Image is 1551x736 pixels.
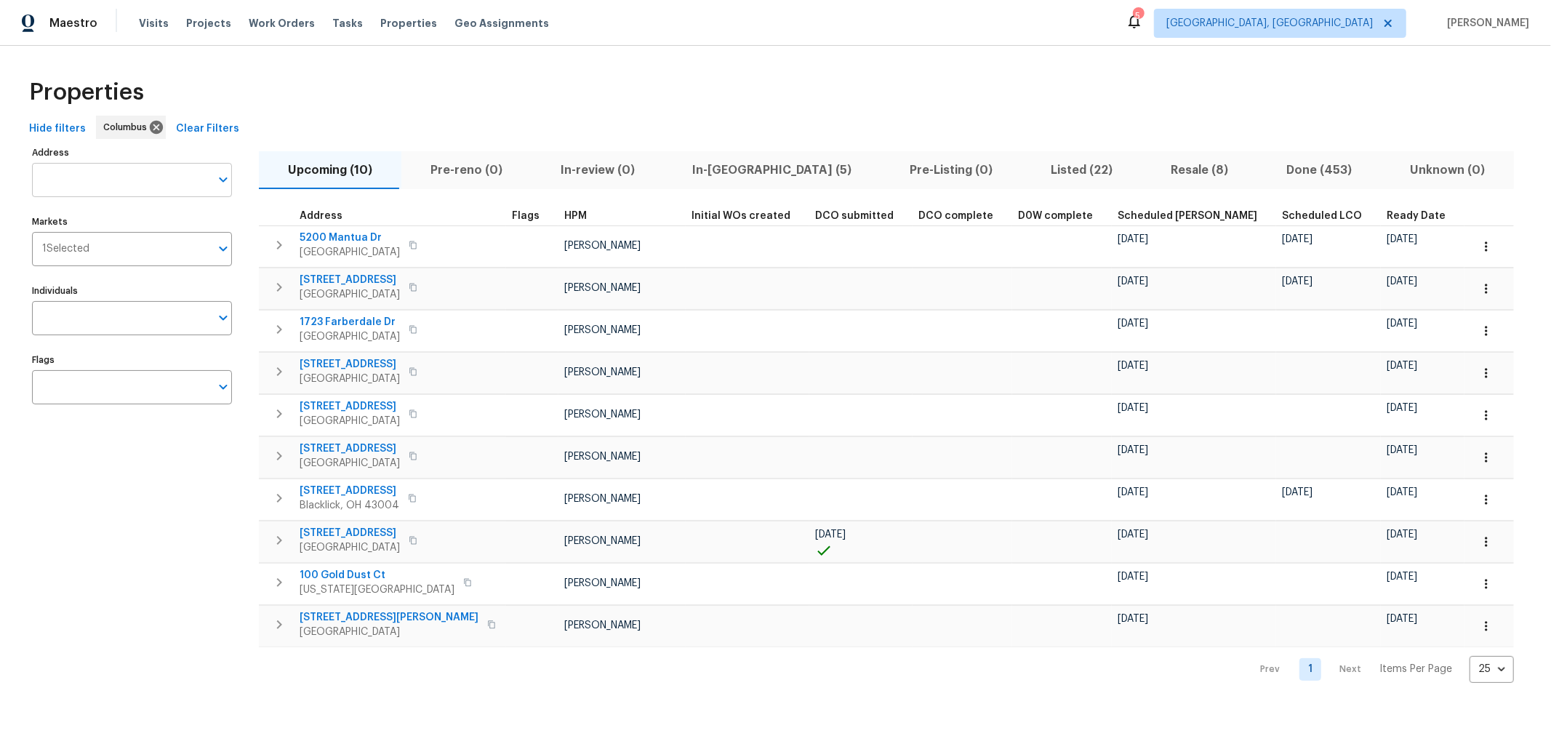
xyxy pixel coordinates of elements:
span: [DATE] [1387,614,1417,624]
span: In-review (0) [540,160,655,180]
button: Hide filters [23,116,92,143]
span: Properties [29,85,144,100]
span: [DATE] [1387,319,1417,329]
span: DCO complete [918,211,993,221]
span: Flags [512,211,540,221]
span: [GEOGRAPHIC_DATA] [300,372,400,386]
span: Properties [380,16,437,31]
span: Address [300,211,342,221]
span: [DATE] [1118,361,1148,371]
span: Visits [139,16,169,31]
a: Goto page 1 [1299,658,1321,681]
span: [DATE] [1387,403,1417,413]
button: Clear Filters [170,116,245,143]
span: Scheduled [PERSON_NAME] [1118,211,1257,221]
span: Blacklick, OH 43004 [300,498,399,513]
div: Columbus [96,116,166,139]
button: Open [213,239,233,259]
span: [STREET_ADDRESS] [300,484,399,498]
span: Columbus [103,120,153,135]
span: [DATE] [1118,276,1148,287]
span: [DATE] [1387,445,1417,455]
span: Pre-Listing (0) [890,160,1014,180]
span: [GEOGRAPHIC_DATA] [300,625,478,639]
span: Done (453) [1266,160,1372,180]
span: [PERSON_NAME] [564,452,641,462]
span: [PERSON_NAME] [564,620,641,631]
span: Ready Date [1387,211,1446,221]
span: [STREET_ADDRESS] [300,526,400,540]
span: [PERSON_NAME] [564,367,641,377]
span: [DATE] [1118,487,1148,497]
span: [DATE] [815,529,846,540]
span: [STREET_ADDRESS] [300,273,400,287]
label: Address [32,148,232,157]
span: [GEOGRAPHIC_DATA] [300,414,400,428]
span: [GEOGRAPHIC_DATA] [300,329,400,344]
span: [US_STATE][GEOGRAPHIC_DATA] [300,583,454,597]
span: DCO submitted [815,211,894,221]
span: [DATE] [1387,572,1417,582]
span: [DATE] [1387,276,1417,287]
label: Individuals [32,287,232,295]
span: Unknown (0) [1390,160,1505,180]
span: [GEOGRAPHIC_DATA] [300,245,400,260]
span: [PERSON_NAME] [564,241,641,251]
span: [DATE] [1118,445,1148,455]
span: Work Orders [249,16,315,31]
span: [DATE] [1118,403,1148,413]
span: Clear Filters [176,120,239,138]
label: Markets [32,217,232,226]
span: Geo Assignments [454,16,549,31]
span: Scheduled LCO [1282,211,1362,221]
span: [PERSON_NAME] [564,409,641,420]
span: Maestro [49,16,97,31]
span: Projects [186,16,231,31]
span: [DATE] [1387,234,1417,244]
span: [STREET_ADDRESS][PERSON_NAME] [300,610,478,625]
button: Open [213,308,233,328]
span: [DATE] [1282,276,1312,287]
span: [PERSON_NAME] [564,325,641,335]
span: Hide filters [29,120,86,138]
label: Flags [32,356,232,364]
span: [GEOGRAPHIC_DATA] [300,287,400,302]
span: [DATE] [1387,529,1417,540]
span: [GEOGRAPHIC_DATA], [GEOGRAPHIC_DATA] [1166,16,1373,31]
span: Upcoming (10) [268,160,393,180]
button: Open [213,169,233,190]
span: HPM [564,211,587,221]
p: Items Per Page [1379,662,1452,676]
span: [STREET_ADDRESS] [300,399,400,414]
span: [PERSON_NAME] [564,494,641,504]
span: [DATE] [1118,529,1148,540]
span: [STREET_ADDRESS] [300,441,400,456]
span: [DATE] [1387,361,1417,371]
span: 5200 Mantua Dr [300,231,400,245]
span: [GEOGRAPHIC_DATA] [300,540,400,555]
span: [PERSON_NAME] [564,283,641,293]
button: Open [213,377,233,397]
span: D0W complete [1018,211,1093,221]
span: [DATE] [1387,487,1417,497]
span: Resale (8) [1150,160,1249,180]
span: Initial WOs created [692,211,790,221]
span: Tasks [332,18,363,28]
span: [DATE] [1282,234,1312,244]
div: 5 [1133,9,1143,23]
span: [STREET_ADDRESS] [300,357,400,372]
span: [PERSON_NAME] [1441,16,1529,31]
span: [PERSON_NAME] [564,578,641,588]
span: [DATE] [1118,614,1148,624]
span: [DATE] [1282,487,1312,497]
span: [PERSON_NAME] [564,536,641,546]
span: Listed (22) [1030,160,1133,180]
nav: Pagination Navigation [1247,656,1514,683]
div: 25 [1470,650,1514,688]
span: [DATE] [1118,319,1148,329]
span: [DATE] [1118,234,1148,244]
span: [GEOGRAPHIC_DATA] [300,456,400,471]
span: 100 Gold Dust Ct [300,568,454,583]
span: 1723 Farberdale Dr [300,315,400,329]
span: In-[GEOGRAPHIC_DATA] (5) [673,160,873,180]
